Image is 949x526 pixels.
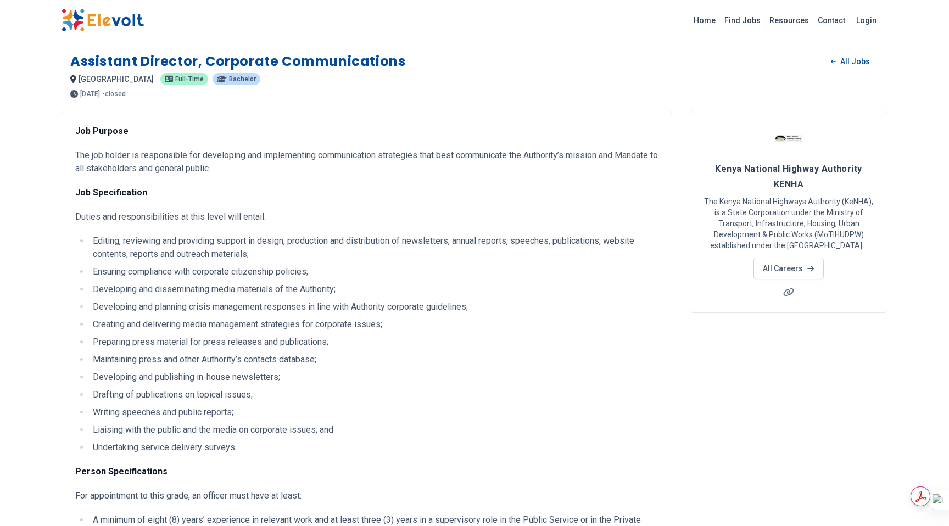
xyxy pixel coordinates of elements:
span: [DATE] [80,91,100,97]
p: - closed [102,91,126,97]
li: Liaising with the public and the media on corporate issues; and [90,423,658,437]
li: Undertaking service delivery surveys. [90,441,658,454]
strong: Job Purpose [75,126,129,136]
span: Bachelor [229,76,256,82]
img: Elevolt [62,9,144,32]
span: [GEOGRAPHIC_DATA] [79,75,154,83]
li: Developing and disseminating media materials of the Authority; [90,283,658,296]
li: Editing, reviewing and providing support in design, production and distribution of newsletters, a... [90,234,658,261]
li: Drafting of publications on topical issues; [90,388,658,401]
li: Developing and planning crisis management responses in line with Authority corporate guidelines; [90,300,658,314]
li: Preparing press material for press releases and publications; [90,335,658,349]
img: Kenya National Highway Authority KENHA [775,125,802,152]
h1: Assistant Director, Corporate Communications [70,53,405,70]
a: Find Jobs [720,12,765,29]
li: Creating and delivering media management strategies for corporate issues; [90,318,658,331]
a: Home [689,12,720,29]
li: Ensuring compliance with corporate citizenship policies; [90,265,658,278]
span: Full-time [175,76,204,82]
p: Duties and responsibilities at this level will entail: [75,210,658,223]
p: The Kenya National Highways Authority (KeNHA), is a State Corporation under the Ministry of Trans... [704,196,874,251]
strong: Person Specifications [75,466,168,477]
a: All Jobs [822,53,879,70]
a: Login [850,9,883,31]
li: Writing speeches and public reports; [90,406,658,419]
li: Developing and publishing in-house newsletters; [90,371,658,384]
li: Maintaining press and other Authority’s contacts database; [90,353,658,366]
a: Resources [765,12,813,29]
a: All Careers [753,258,823,279]
a: Contact [813,12,850,29]
p: The job holder is responsible for developing and implementing communication strategies that best ... [75,149,658,175]
span: Kenya National Highway Authority KENHA [715,164,862,189]
p: For appointment to this grade, an officer must have at least: [75,489,658,502]
strong: Job Specification [75,187,147,198]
